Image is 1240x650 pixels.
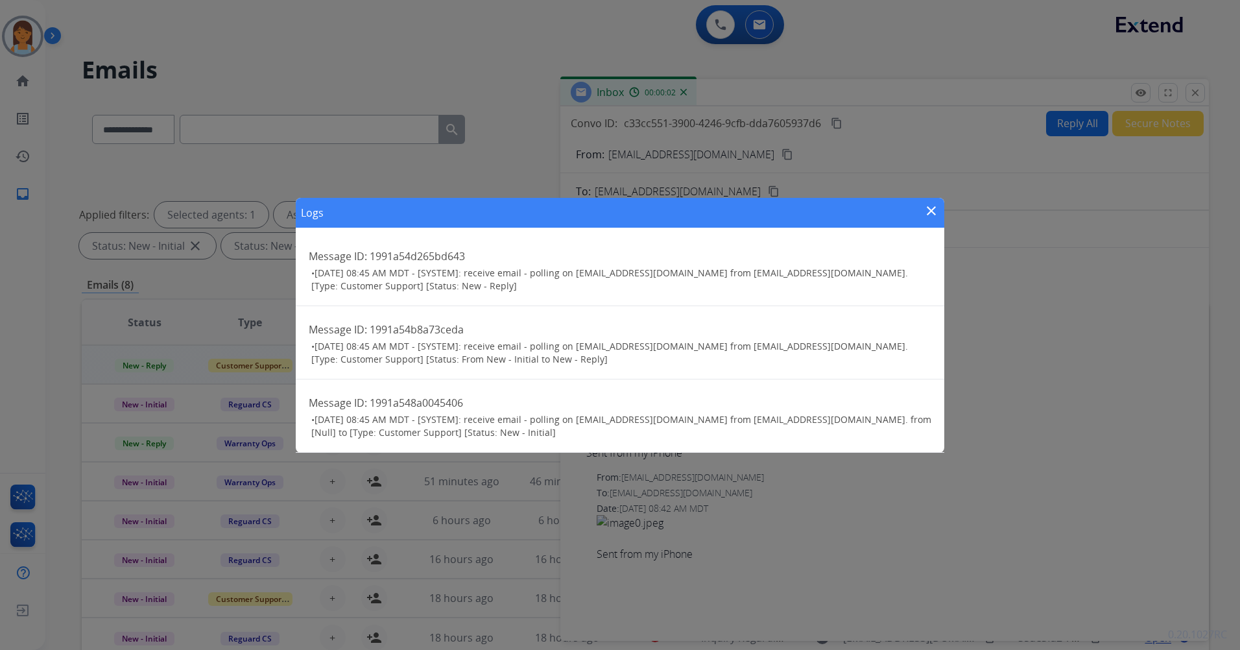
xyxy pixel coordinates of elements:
span: 1991a54d265bd643 [370,249,465,263]
span: 1991a54b8a73ceda [370,322,464,337]
span: Message ID: [309,322,367,337]
p: 0.20.1027RC [1168,627,1227,642]
span: Message ID: [309,249,367,263]
h1: Logs [301,205,324,221]
mat-icon: close [924,203,939,219]
span: 1991a548a0045406 [370,396,463,410]
h3: • [311,267,931,293]
h3: • [311,340,931,366]
span: [DATE] 08:45 AM MDT - [SYSTEM]: receive email - polling on [EMAIL_ADDRESS][DOMAIN_NAME] from [EMA... [311,267,908,292]
span: [DATE] 08:45 AM MDT - [SYSTEM]: receive email - polling on [EMAIL_ADDRESS][DOMAIN_NAME] from [EMA... [311,340,908,365]
span: [DATE] 08:45 AM MDT - [SYSTEM]: receive email - polling on [EMAIL_ADDRESS][DOMAIN_NAME] from [EMA... [311,413,931,439]
h3: • [311,413,931,439]
span: Message ID: [309,396,367,410]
